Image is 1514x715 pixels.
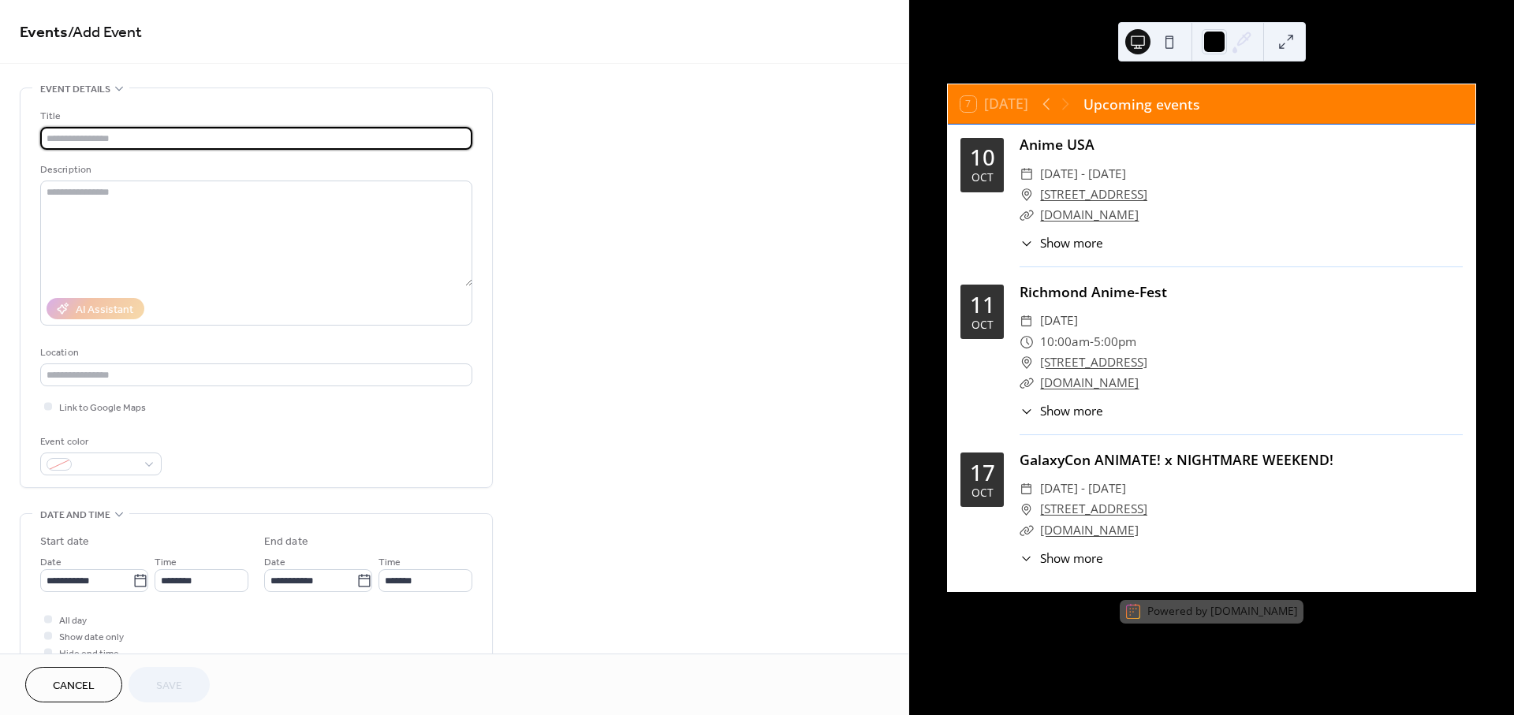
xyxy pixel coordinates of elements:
a: Anime USA [1020,135,1094,154]
a: Events [20,17,68,48]
div: Oct [971,319,994,330]
span: Date [264,554,285,571]
div: ​ [1020,499,1034,519]
div: ​ [1020,549,1034,568]
span: Time [378,554,401,571]
div: Title [40,108,469,125]
span: 5:00pm [1094,332,1136,352]
div: ​ [1020,402,1034,420]
div: ​ [1020,164,1034,184]
div: Upcoming events [1083,94,1199,114]
div: 11 [970,294,995,316]
div: ​ [1020,332,1034,352]
div: 17 [970,462,995,484]
div: ​ [1020,373,1034,393]
div: ​ [1020,311,1034,331]
div: ​ [1020,479,1034,499]
span: Show more [1040,549,1103,568]
a: [STREET_ADDRESS] [1040,352,1147,373]
a: [DOMAIN_NAME] [1040,374,1139,391]
a: GalaxyCon ANIMATE! x NIGHTMARE WEEKEND! [1020,450,1333,469]
div: ​ [1020,352,1034,373]
div: ​ [1020,234,1034,252]
div: ​ [1020,520,1034,541]
button: Cancel [25,667,122,702]
span: Date [40,554,62,571]
button: ​Show more [1020,234,1103,252]
a: [STREET_ADDRESS] [1040,184,1147,205]
button: ​Show more [1020,549,1103,568]
span: 10:00am [1040,332,1090,352]
span: Show more [1040,402,1103,420]
span: [DATE] [1040,311,1078,331]
span: All day [59,613,87,629]
span: Show more [1040,234,1103,252]
span: Cancel [53,678,95,695]
div: ​ [1020,184,1034,205]
span: / Add Event [68,17,142,48]
span: [DATE] - [DATE] [1040,479,1126,499]
a: Richmond Anime-Fest [1020,282,1167,301]
button: ​Show more [1020,402,1103,420]
div: End date [264,534,308,550]
span: Hide end time [59,646,119,662]
div: 10 [970,147,995,169]
div: Powered by [1147,604,1298,619]
div: Location [40,344,469,361]
div: Description [40,162,469,178]
span: Link to Google Maps [59,400,146,416]
span: [DATE] - [DATE] [1040,164,1126,184]
div: Oct [971,487,994,498]
span: Time [155,554,177,571]
div: Start date [40,534,89,550]
span: Date and time [40,507,110,523]
span: Event details [40,81,110,98]
a: [DOMAIN_NAME] [1210,604,1298,619]
span: - [1090,332,1094,352]
a: [DOMAIN_NAME] [1040,207,1139,223]
a: [STREET_ADDRESS] [1040,499,1147,519]
span: Show date only [59,629,124,646]
a: [DOMAIN_NAME] [1040,522,1139,538]
div: ​ [1020,205,1034,225]
div: Oct [971,172,994,183]
div: Event color [40,434,158,450]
